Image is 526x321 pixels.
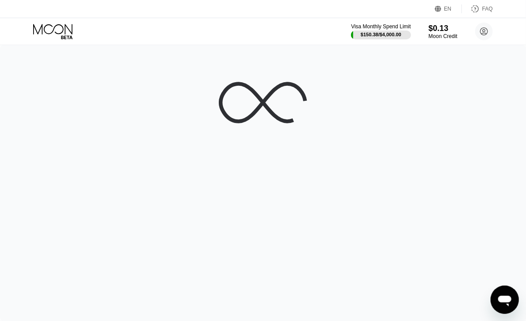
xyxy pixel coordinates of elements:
div: Moon Credit [429,33,457,39]
div: FAQ [462,4,493,13]
div: $0.13 [429,24,457,33]
div: EN [444,6,452,12]
div: EN [435,4,462,13]
iframe: Button to launch messaging window [491,286,519,314]
div: Visa Monthly Spend Limit$150.38/$4,000.00 [351,23,411,39]
div: $150.38 / $4,000.00 [361,32,401,37]
div: Visa Monthly Spend Limit [351,23,411,30]
div: $0.13Moon Credit [429,24,457,39]
div: FAQ [482,6,493,12]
